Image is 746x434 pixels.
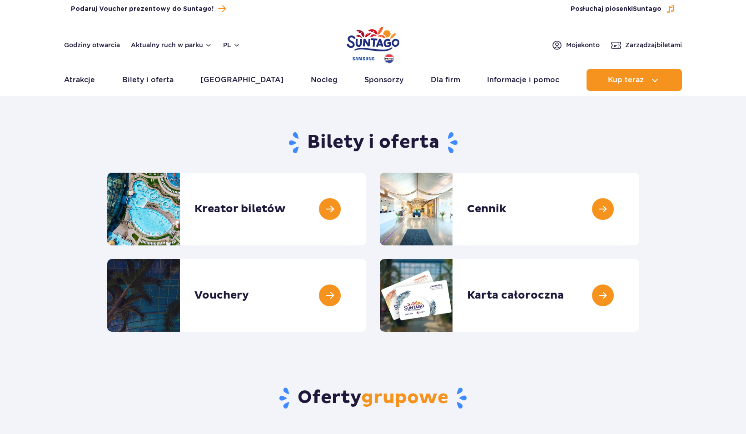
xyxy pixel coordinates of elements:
button: Aktualny ruch w parku [131,41,212,49]
a: [GEOGRAPHIC_DATA] [200,69,283,91]
a: Sponsorzy [364,69,403,91]
span: Podaruj Voucher prezentowy do Suntago! [71,5,214,14]
a: Bilety i oferta [122,69,174,91]
a: Dla firm [431,69,460,91]
span: Posłuchaj piosenki [571,5,661,14]
button: Posłuchaj piosenkiSuntago [571,5,675,14]
a: Podaruj Voucher prezentowy do Suntago! [71,3,226,15]
h1: Bilety i oferta [107,131,639,155]
a: Godziny otwarcia [64,40,120,50]
a: Nocleg [311,69,338,91]
a: Park of Poland [347,23,399,65]
a: Zarządzajbiletami [611,40,682,50]
span: grupowe [361,386,448,409]
span: Suntago [633,6,661,12]
button: pl [223,40,240,50]
button: Kup teraz [587,69,682,91]
span: Zarządzaj biletami [625,40,682,50]
h2: Oferty [107,386,639,410]
a: Informacje i pomoc [487,69,559,91]
a: Mojekonto [552,40,600,50]
a: Atrakcje [64,69,95,91]
span: Kup teraz [608,76,644,84]
span: Moje konto [566,40,600,50]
